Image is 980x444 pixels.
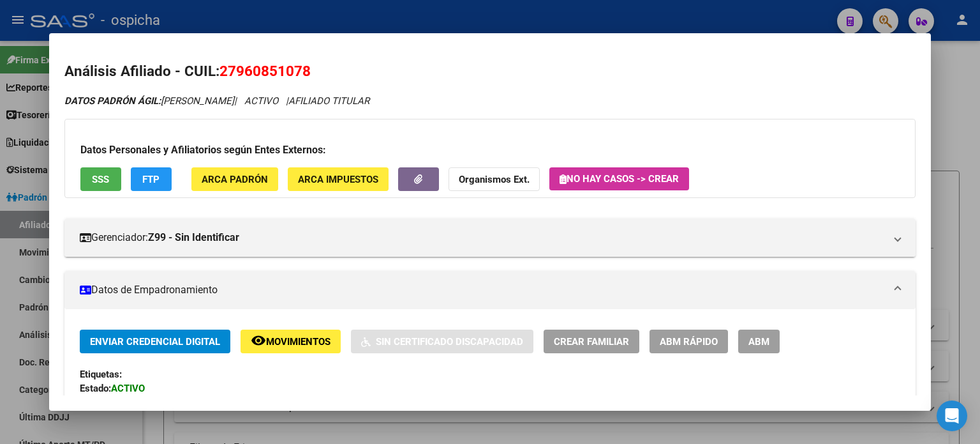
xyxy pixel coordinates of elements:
[738,330,780,353] button: ABM
[90,336,220,348] span: Enviar Credencial Digital
[80,369,122,380] strong: Etiquetas:
[544,330,639,353] button: Crear Familiar
[191,167,278,191] button: ARCA Padrón
[937,401,967,431] div: Open Intercom Messenger
[560,173,679,185] span: No hay casos -> Crear
[241,330,341,353] button: Movimientos
[251,333,266,348] mat-icon: remove_red_eye
[266,336,330,348] span: Movimientos
[219,63,311,79] span: 27960851078
[64,95,234,107] span: [PERSON_NAME]
[80,330,230,353] button: Enviar Credencial Digital
[131,167,172,191] button: FTP
[80,142,900,158] h3: Datos Personales y Afiliatorios según Entes Externos:
[64,271,916,309] mat-expansion-panel-header: Datos de Empadronamiento
[298,174,378,185] span: ARCA Impuestos
[80,230,885,245] mat-panel-title: Gerenciador:
[650,330,728,353] button: ABM Rápido
[459,174,530,185] strong: Organismos Ext.
[351,330,533,353] button: Sin Certificado Discapacidad
[288,167,389,191] button: ARCA Impuestos
[202,174,268,185] span: ARCA Padrón
[142,174,160,185] span: FTP
[64,61,916,82] h2: Análisis Afiliado - CUIL:
[748,336,769,348] span: ABM
[288,95,369,107] span: AFILIADO TITULAR
[111,383,145,394] strong: ACTIVO
[148,230,239,245] strong: Z99 - Sin Identificar
[80,383,111,394] strong: Estado:
[554,336,629,348] span: Crear Familiar
[660,336,718,348] span: ABM Rápido
[549,167,689,190] button: No hay casos -> Crear
[449,167,540,191] button: Organismos Ext.
[64,95,369,107] i: | ACTIVO |
[64,218,916,257] mat-expansion-panel-header: Gerenciador:Z99 - Sin Identificar
[64,95,161,107] strong: DATOS PADRÓN ÁGIL:
[80,167,121,191] button: SSS
[80,282,885,298] mat-panel-title: Datos de Empadronamiento
[92,174,109,185] span: SSS
[376,336,523,348] span: Sin Certificado Discapacidad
